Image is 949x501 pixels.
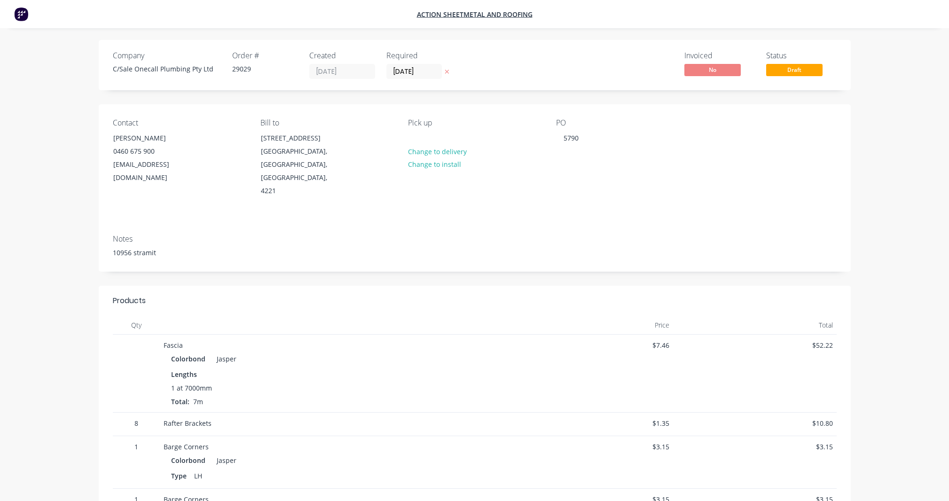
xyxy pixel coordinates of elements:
span: $10.80 [677,418,833,428]
span: $3.15 [677,442,833,452]
div: Pick up [408,118,541,127]
div: [GEOGRAPHIC_DATA], [GEOGRAPHIC_DATA], [GEOGRAPHIC_DATA], 4221 [261,145,339,197]
div: Required [386,51,452,60]
span: $3.15 [514,442,670,452]
div: LH [190,469,206,483]
div: PO [556,118,689,127]
div: Notes [113,235,837,243]
div: Jasper [213,352,236,366]
img: Factory [14,7,28,21]
div: Company [113,51,221,60]
span: Barge Corners [164,442,209,451]
div: C/Sale Onecall Plumbing Pty Ltd [113,64,221,74]
div: Bill to [260,118,393,127]
span: 1 at 7000mm [171,383,212,393]
div: [PERSON_NAME] [113,132,191,145]
span: 7m [189,397,207,406]
div: Price [510,316,674,335]
span: $7.46 [514,340,670,350]
div: Qty [113,316,160,335]
div: 10956 stramit [113,248,837,258]
span: $1.35 [514,418,670,428]
button: Change to delivery [403,145,471,157]
div: 0460 675 900 [113,145,191,158]
span: Draft [766,64,823,76]
span: Total: [171,397,189,406]
span: Lengths [171,369,197,379]
div: Colorbond [171,352,209,366]
div: 5790 [556,131,586,145]
div: Contact [113,118,245,127]
span: 1 [117,442,156,452]
div: [STREET_ADDRESS] [261,132,339,145]
div: Order # [232,51,298,60]
div: Products [113,295,146,306]
div: Created [309,51,375,60]
div: Invoiced [684,51,755,60]
span: $52.22 [677,340,833,350]
div: Type [171,469,190,483]
span: Rafter Brackets [164,419,212,428]
div: Total [673,316,837,335]
div: [PERSON_NAME]0460 675 900[EMAIL_ADDRESS][DOMAIN_NAME] [105,131,199,185]
button: Change to install [403,158,466,171]
div: Status [766,51,837,60]
span: Fascia [164,341,183,350]
span: No [684,64,741,76]
a: Action Sheetmetal and Roofing [417,10,533,19]
div: 29029 [232,64,298,74]
div: [STREET_ADDRESS][GEOGRAPHIC_DATA], [GEOGRAPHIC_DATA], [GEOGRAPHIC_DATA], 4221 [253,131,347,198]
div: Colorbond [171,454,209,467]
div: [EMAIL_ADDRESS][DOMAIN_NAME] [113,158,191,184]
div: Jasper [213,454,236,467]
span: 8 [117,418,156,428]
